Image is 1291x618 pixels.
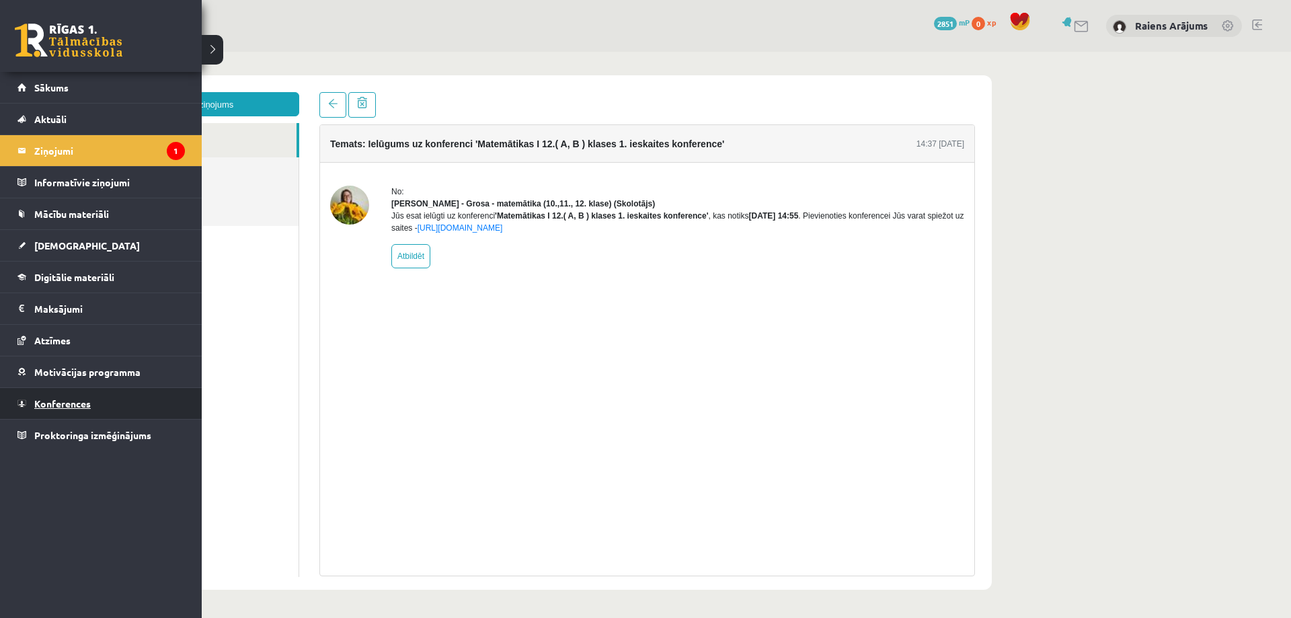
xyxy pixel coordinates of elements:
a: Aktuāli [17,104,185,134]
b: [DATE] 14:55 [695,159,745,169]
div: No: [338,134,910,146]
a: Mācību materiāli [17,198,185,229]
i: 1 [167,142,185,160]
a: 2851 mP [934,17,970,28]
a: Sākums [17,72,185,103]
span: Motivācijas programma [34,366,141,378]
a: Proktoringa izmēģinājums [17,420,185,451]
span: Digitālie materiāli [34,271,114,283]
span: 0 [972,17,985,30]
span: Mācību materiāli [34,208,109,220]
b: 'Matemātikas I 12.( A, B ) klases 1. ieskaites konference' [441,159,654,169]
a: [URL][DOMAIN_NAME] [364,171,449,181]
a: Ziņojumi1 [17,135,185,166]
a: Maksājumi [17,293,185,324]
div: 14:37 [DATE] [863,86,910,98]
a: Atbildēt [338,192,377,217]
a: Atzīmes [17,325,185,356]
span: Sākums [34,81,69,93]
span: Proktoringa izmēģinājums [34,429,151,441]
span: 2851 [934,17,957,30]
a: Ienākošie [40,71,243,106]
legend: Ziņojumi [34,135,185,166]
h4: Temats: Ielūgums uz konferenci 'Matemātikas I 12.( A, B ) klases 1. ieskaites konference' [276,87,670,98]
a: Dzēstie [40,140,245,174]
div: Jūs esat ielūgti uz konferenci , kas notiks . Pievienoties konferencei Jūs varat spiežot uz saites - [338,158,910,182]
a: 0 xp [972,17,1003,28]
a: Informatīvie ziņojumi [17,167,185,198]
a: Raiens Arājums [1135,19,1208,32]
a: Motivācijas programma [17,356,185,387]
a: [DEMOGRAPHIC_DATA] [17,230,185,261]
img: Laima Tukāne - Grosa - matemātika (10.,11., 12. klase) [276,134,315,173]
span: Atzīmes [34,334,71,346]
legend: Informatīvie ziņojumi [34,167,185,198]
a: Digitālie materiāli [17,262,185,293]
a: Jauns ziņojums [40,40,245,65]
a: Rīgas 1. Tālmācības vidusskola [15,24,122,57]
strong: [PERSON_NAME] - Grosa - matemātika (10.,11., 12. klase) (Skolotājs) [338,147,601,157]
legend: Maksājumi [34,293,185,324]
span: [DEMOGRAPHIC_DATA] [34,239,140,252]
a: Nosūtītie [40,106,245,140]
span: Aktuāli [34,113,67,125]
a: Konferences [17,388,185,419]
span: mP [959,17,970,28]
span: xp [987,17,996,28]
span: Konferences [34,397,91,410]
img: Raiens Arājums [1113,20,1126,34]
